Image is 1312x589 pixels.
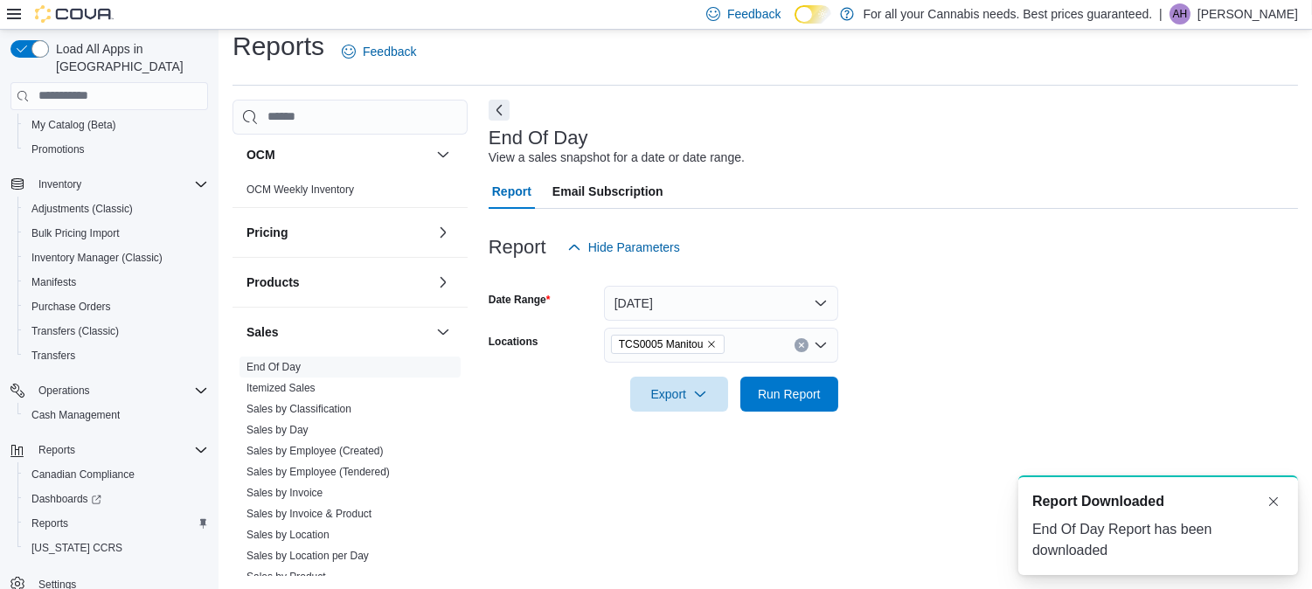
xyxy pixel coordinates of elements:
[246,224,429,241] button: Pricing
[31,380,97,401] button: Operations
[489,149,745,167] div: View a sales snapshot for a date or date range.
[246,424,309,436] a: Sales by Day
[246,274,429,291] button: Products
[24,537,129,558] a: [US_STATE] CCRS
[17,511,215,536] button: Reports
[31,324,119,338] span: Transfers (Classic)
[1170,3,1191,24] div: Ashton Hanlon
[246,402,351,416] span: Sales by Classification
[35,5,114,23] img: Cova
[246,570,326,584] span: Sales by Product
[24,247,170,268] a: Inventory Manager (Classic)
[246,360,301,374] span: End Of Day
[246,146,429,163] button: OCM
[1032,491,1164,512] span: Report Downloaded
[246,529,330,541] a: Sales by Location
[31,408,120,422] span: Cash Management
[246,550,369,562] a: Sales by Location per Day
[24,464,208,485] span: Canadian Compliance
[233,179,468,207] div: OCM
[31,174,88,195] button: Inventory
[31,380,208,401] span: Operations
[246,423,309,437] span: Sales by Day
[588,239,680,256] span: Hide Parameters
[38,384,90,398] span: Operations
[24,513,208,534] span: Reports
[363,43,416,60] span: Feedback
[246,466,390,478] a: Sales by Employee (Tendered)
[24,464,142,485] a: Canadian Compliance
[246,361,301,373] a: End Of Day
[31,440,208,461] span: Reports
[24,198,140,219] a: Adjustments (Classic)
[24,223,127,244] a: Bulk Pricing Import
[24,139,92,160] a: Promotions
[31,300,111,314] span: Purchase Orders
[246,381,316,395] span: Itemized Sales
[24,405,127,426] a: Cash Management
[24,345,82,366] a: Transfers
[1173,3,1188,24] span: AH
[641,377,718,412] span: Export
[17,319,215,343] button: Transfers (Classic)
[31,492,101,506] span: Dashboards
[630,377,728,412] button: Export
[24,537,208,558] span: Washington CCRS
[246,445,384,457] a: Sales by Employee (Created)
[1263,491,1284,512] button: Dismiss toast
[31,541,122,555] span: [US_STATE] CCRS
[489,128,588,149] h3: End Of Day
[740,377,838,412] button: Run Report
[31,516,68,530] span: Reports
[246,528,330,542] span: Sales by Location
[24,114,208,135] span: My Catalog (Beta)
[246,274,300,291] h3: Products
[24,296,118,317] a: Purchase Orders
[246,444,384,458] span: Sales by Employee (Created)
[619,336,704,353] span: TCS0005 Manitou
[335,34,423,69] a: Feedback
[758,385,821,403] span: Run Report
[24,114,123,135] a: My Catalog (Beta)
[24,272,208,293] span: Manifests
[492,174,531,209] span: Report
[31,202,133,216] span: Adjustments (Classic)
[17,403,215,427] button: Cash Management
[24,405,208,426] span: Cash Management
[246,224,288,241] h3: Pricing
[489,237,546,258] h3: Report
[31,226,120,240] span: Bulk Pricing Import
[24,489,208,509] span: Dashboards
[795,338,809,352] button: Clear input
[433,322,454,343] button: Sales
[246,184,354,196] a: OCM Weekly Inventory
[24,296,208,317] span: Purchase Orders
[604,286,838,321] button: [DATE]
[24,272,83,293] a: Manifests
[31,468,135,482] span: Canadian Compliance
[246,549,369,563] span: Sales by Location per Day
[31,251,163,265] span: Inventory Manager (Classic)
[1159,3,1163,24] p: |
[246,183,354,197] span: OCM Weekly Inventory
[31,349,75,363] span: Transfers
[24,513,75,534] a: Reports
[17,221,215,246] button: Bulk Pricing Import
[24,489,108,509] a: Dashboards
[24,198,208,219] span: Adjustments (Classic)
[49,40,208,75] span: Load All Apps in [GEOGRAPHIC_DATA]
[38,177,81,191] span: Inventory
[17,137,215,162] button: Promotions
[246,571,326,583] a: Sales by Product
[727,5,781,23] span: Feedback
[38,443,75,457] span: Reports
[246,323,429,341] button: Sales
[24,223,208,244] span: Bulk Pricing Import
[1197,3,1298,24] p: [PERSON_NAME]
[814,338,828,352] button: Open list of options
[246,382,316,394] a: Itemized Sales
[3,438,215,462] button: Reports
[246,507,371,521] span: Sales by Invoice & Product
[246,465,390,479] span: Sales by Employee (Tendered)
